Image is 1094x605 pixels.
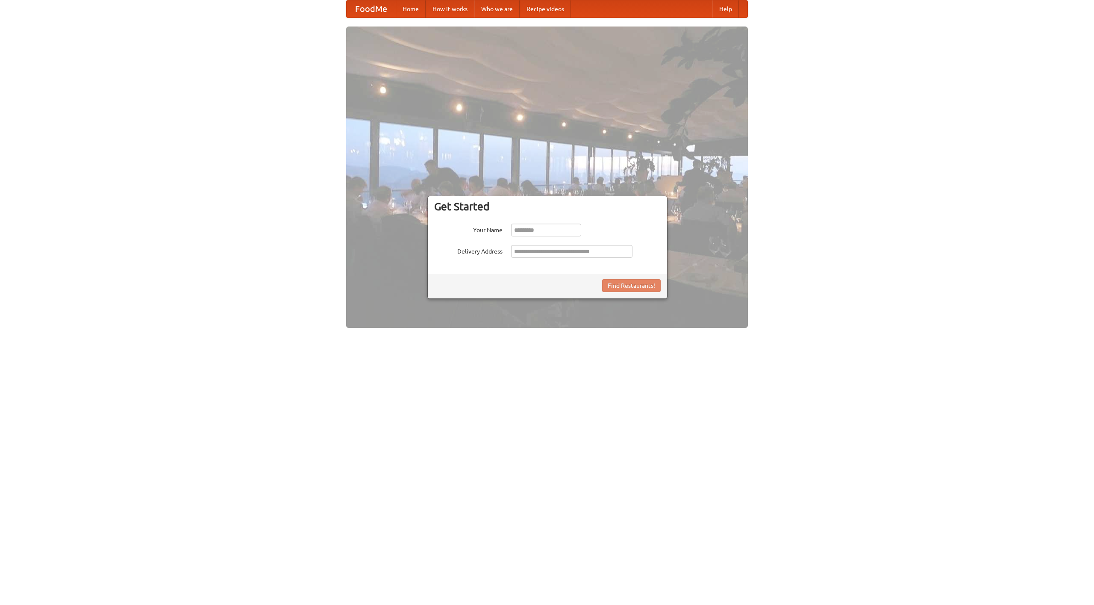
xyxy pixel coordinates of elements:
label: Your Name [434,224,503,234]
a: How it works [426,0,474,18]
a: Home [396,0,426,18]
a: Help [712,0,739,18]
label: Delivery Address [434,245,503,256]
h3: Get Started [434,200,661,213]
a: Recipe videos [520,0,571,18]
button: Find Restaurants! [602,279,661,292]
a: FoodMe [347,0,396,18]
a: Who we are [474,0,520,18]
